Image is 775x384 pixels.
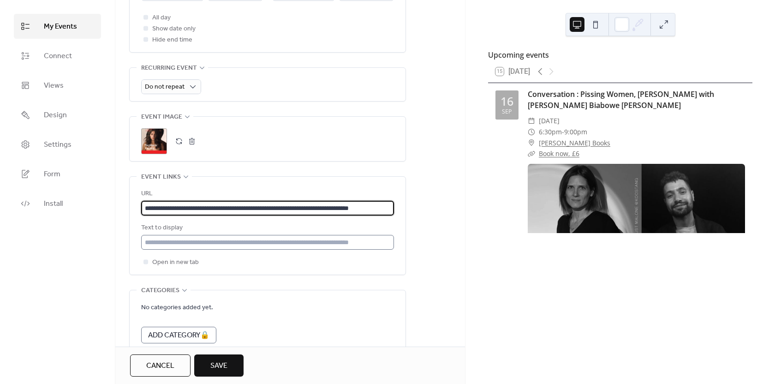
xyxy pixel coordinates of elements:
span: Design [44,110,67,121]
div: Text to display [141,222,392,234]
a: Form [14,162,101,186]
div: 16 [501,96,513,107]
span: Recurring event [141,63,197,74]
span: Save [210,360,227,372]
span: Settings [44,139,72,150]
span: Hide end time [152,35,192,46]
a: Book now, £6 [539,149,579,158]
a: Conversation : Pissing Women, [PERSON_NAME] with [PERSON_NAME] Biabowe [PERSON_NAME] [528,89,714,110]
a: Design [14,102,101,127]
a: My Events [14,14,101,39]
div: Sep [502,109,512,115]
div: ​ [528,138,535,149]
button: Cancel [130,354,191,377]
div: ; [141,128,167,154]
span: Event image [141,112,182,123]
span: Do not repeat [145,81,185,93]
span: No categories added yet. [141,302,213,313]
span: Connect [44,51,72,62]
span: All day [152,12,171,24]
span: Show date only [152,24,196,35]
span: 9:00pm [564,126,587,138]
span: My Events [44,21,77,32]
span: [DATE] [539,115,560,126]
span: - [562,126,564,138]
span: Categories [141,285,179,296]
a: Views [14,73,101,98]
span: 6:30pm [539,126,562,138]
span: Views [44,80,64,91]
span: Form [44,169,60,180]
span: Cancel [146,360,174,372]
a: Connect [14,43,101,68]
span: Event links [141,172,181,183]
span: Install [44,198,63,210]
a: Settings [14,132,101,157]
button: Save [194,354,244,377]
div: ​ [528,115,535,126]
div: ​ [528,126,535,138]
a: [PERSON_NAME] Books [539,138,610,149]
div: URL [141,188,392,199]
a: Install [14,191,101,216]
div: ​ [528,148,535,159]
div: Upcoming events [488,49,752,60]
span: Open in new tab [152,257,199,268]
